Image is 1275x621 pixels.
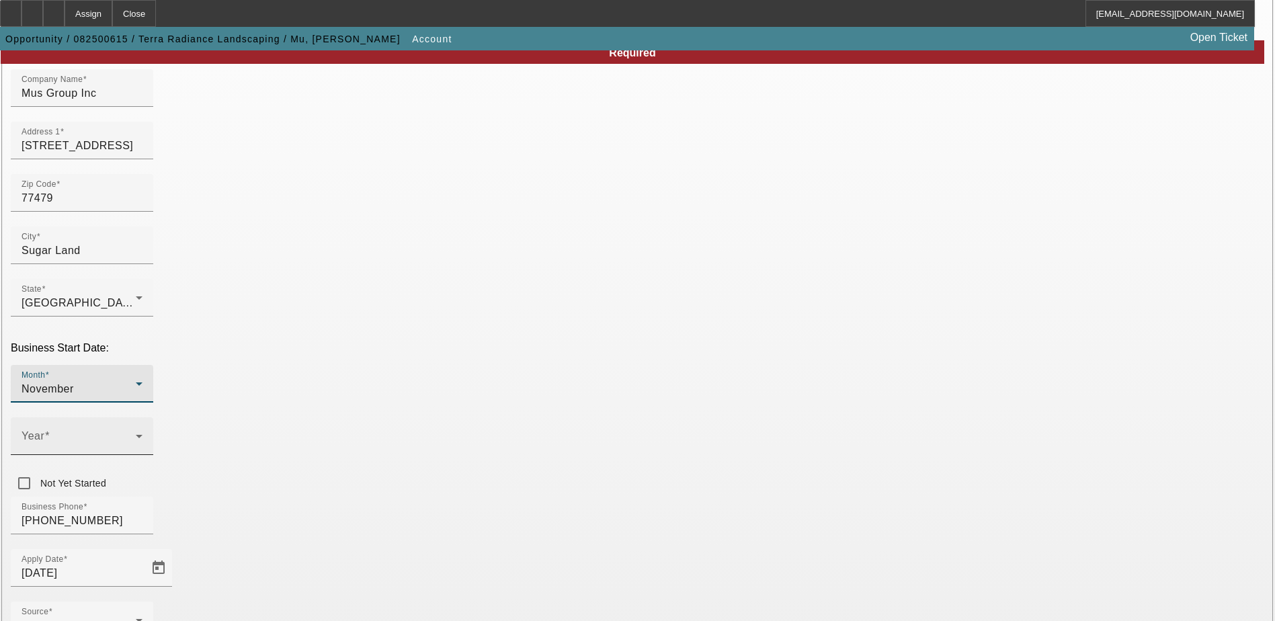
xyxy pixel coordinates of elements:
[22,233,36,241] mat-label: City
[412,34,452,44] span: Account
[22,503,83,511] mat-label: Business Phone
[22,180,56,189] mat-label: Zip Code
[22,555,63,564] mat-label: Apply Date
[409,27,455,51] button: Account
[145,554,172,581] button: Open calendar
[5,34,401,44] span: Opportunity / 082500615 / Terra Radiance Landscaping / Mu, [PERSON_NAME]
[22,128,60,136] mat-label: Address 1
[609,47,655,58] span: Required
[22,608,48,616] mat-label: Source
[22,297,139,308] span: [GEOGRAPHIC_DATA]
[22,285,42,294] mat-label: State
[22,383,74,395] span: November
[22,371,45,380] mat-label: Month
[22,75,83,84] mat-label: Company Name
[11,342,1264,354] p: Business Start Date:
[38,477,106,490] label: Not Yet Started
[22,430,44,442] mat-label: Year
[1185,26,1253,49] a: Open Ticket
